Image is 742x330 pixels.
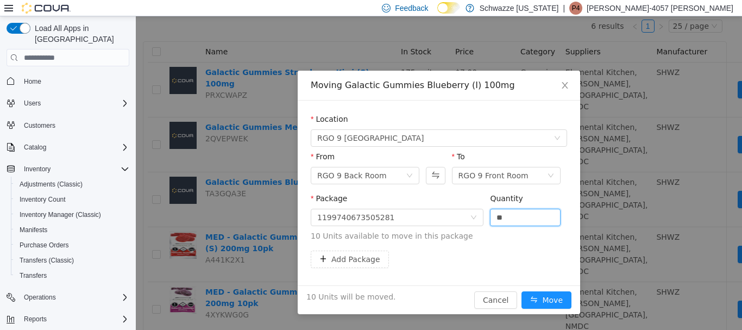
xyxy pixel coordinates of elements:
[181,114,288,130] span: RGO 9 Las Vegas
[316,136,329,145] label: To
[15,269,51,282] a: Transfers
[2,161,134,177] button: Inventory
[20,141,129,154] span: Catalog
[2,290,134,305] button: Operations
[15,193,70,206] a: Inventory Count
[20,180,83,189] span: Adjustments (Classic)
[30,23,129,45] span: Load All Apps in [GEOGRAPHIC_DATA]
[175,98,212,107] label: Location
[338,275,381,292] button: Cancel
[24,99,41,108] span: Users
[15,239,129,252] span: Purchase Orders
[335,198,341,206] i: icon: down
[20,97,45,110] button: Users
[11,207,134,222] button: Inventory Manager (Classic)
[11,238,134,253] button: Purchase Orders
[181,193,259,209] div: 1199740673505281
[418,119,425,126] i: icon: down
[20,119,129,132] span: Customers
[24,121,55,130] span: Customers
[24,77,41,86] span: Home
[15,223,52,236] a: Manifests
[20,141,51,154] button: Catalog
[395,3,428,14] span: Feedback
[2,96,134,111] button: Users
[15,239,73,252] a: Purchase Orders
[24,315,47,323] span: Reports
[175,214,431,226] span: 10 Units available to move in this package
[11,253,134,268] button: Transfers (Classic)
[412,156,418,164] i: icon: down
[15,254,78,267] a: Transfers (Classic)
[15,208,129,221] span: Inventory Manager (Classic)
[2,73,134,89] button: Home
[20,313,51,326] button: Reports
[15,178,129,191] span: Adjustments (Classic)
[15,254,129,267] span: Transfers (Classic)
[2,312,134,327] button: Reports
[15,223,129,236] span: Manifests
[175,136,199,145] label: From
[563,2,565,15] p: |
[20,210,101,219] span: Inventory Manager (Classic)
[20,163,55,176] button: Inventory
[15,208,105,221] a: Inventory Manager (Classic)
[24,143,46,152] span: Catalog
[2,140,134,155] button: Catalog
[20,313,129,326] span: Reports
[20,271,47,280] span: Transfers
[480,2,559,15] p: Schwazze [US_STATE]
[15,193,129,206] span: Inventory Count
[414,54,444,85] button: Close
[323,151,393,167] div: RGO 9 Front Room
[20,256,74,265] span: Transfers (Classic)
[20,97,129,110] span: Users
[587,2,733,15] p: [PERSON_NAME]-4057 [PERSON_NAME]
[20,241,69,250] span: Purchase Orders
[24,293,56,302] span: Operations
[386,275,436,292] button: icon: swapMove
[175,234,253,252] button: icon: plusAdd Package
[290,151,309,168] button: Swap
[11,177,134,192] button: Adjustments (Classic)
[175,178,211,186] label: Package
[24,165,51,173] span: Inventory
[437,2,460,14] input: Dark Mode
[2,117,134,133] button: Customers
[20,195,66,204] span: Inventory Count
[425,65,433,73] i: icon: close
[572,2,580,15] span: P4
[271,156,277,164] i: icon: down
[171,275,260,287] span: 10 Units will be moved.
[569,2,582,15] div: Patrick-4057 Leyba
[20,74,129,88] span: Home
[20,291,129,304] span: Operations
[15,178,87,191] a: Adjustments (Classic)
[11,192,134,207] button: Inventory Count
[20,291,60,304] button: Operations
[20,163,129,176] span: Inventory
[15,269,129,282] span: Transfers
[22,3,71,14] img: Cova
[354,178,387,186] label: Quantity
[20,226,47,234] span: Manifests
[20,75,46,88] a: Home
[181,151,251,167] div: RGO 9 Back Room
[11,222,134,238] button: Manifests
[355,193,424,209] input: Quantity
[11,268,134,283] button: Transfers
[175,63,431,75] div: Moving Galactic Gummies Blueberry (I) 100mg
[20,119,60,132] a: Customers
